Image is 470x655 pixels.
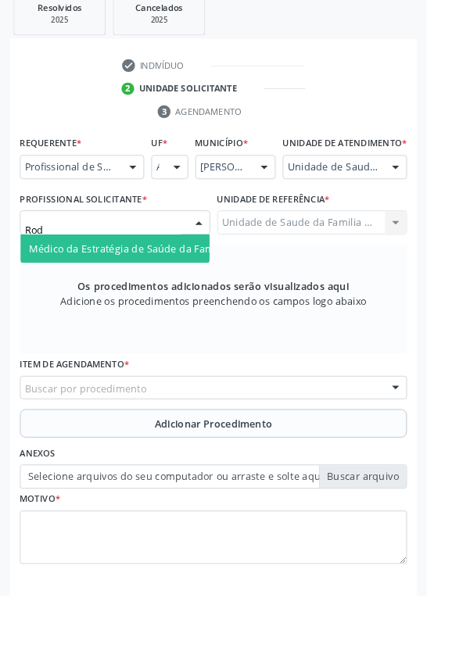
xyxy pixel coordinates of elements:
label: Motivo [22,538,66,562]
label: Requerente [22,146,90,170]
span: Unidade de Saude da Familia Rua [GEOGRAPHIC_DATA] [317,176,416,191]
label: Profissional Solicitante [22,208,162,232]
label: Anexos [22,487,61,511]
div: 2025 [136,16,214,27]
span: Adicionar Procedimento [170,458,300,474]
label: Unidade de atendimento [311,146,448,170]
label: Item de agendamento [22,389,142,413]
div: 2 [134,91,148,105]
span: Resolvidos [41,2,90,15]
label: Unidade de referência [239,208,364,232]
span: Médico da Estratégia de Saúde da Família - [PERSON_NAME] [32,266,350,281]
span: Profissional de Saúde [27,176,127,191]
span: Cancelados [149,2,202,15]
span: AL [172,176,175,191]
label: UF [167,146,185,170]
div: Unidade solicitante [153,90,261,104]
span: Buscar por procedimento [27,419,161,435]
input: Profissional solicitante [27,237,199,268]
span: Adicione os procedimentos preenchendo os campos logo abaixo [66,323,404,339]
span: Os procedimentos adicionados serão visualizados aqui [85,306,384,323]
label: Município [215,146,274,170]
span: [PERSON_NAME] [221,176,271,191]
button: Adicionar Procedimento [22,450,448,481]
div: 2025 [27,16,105,27]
